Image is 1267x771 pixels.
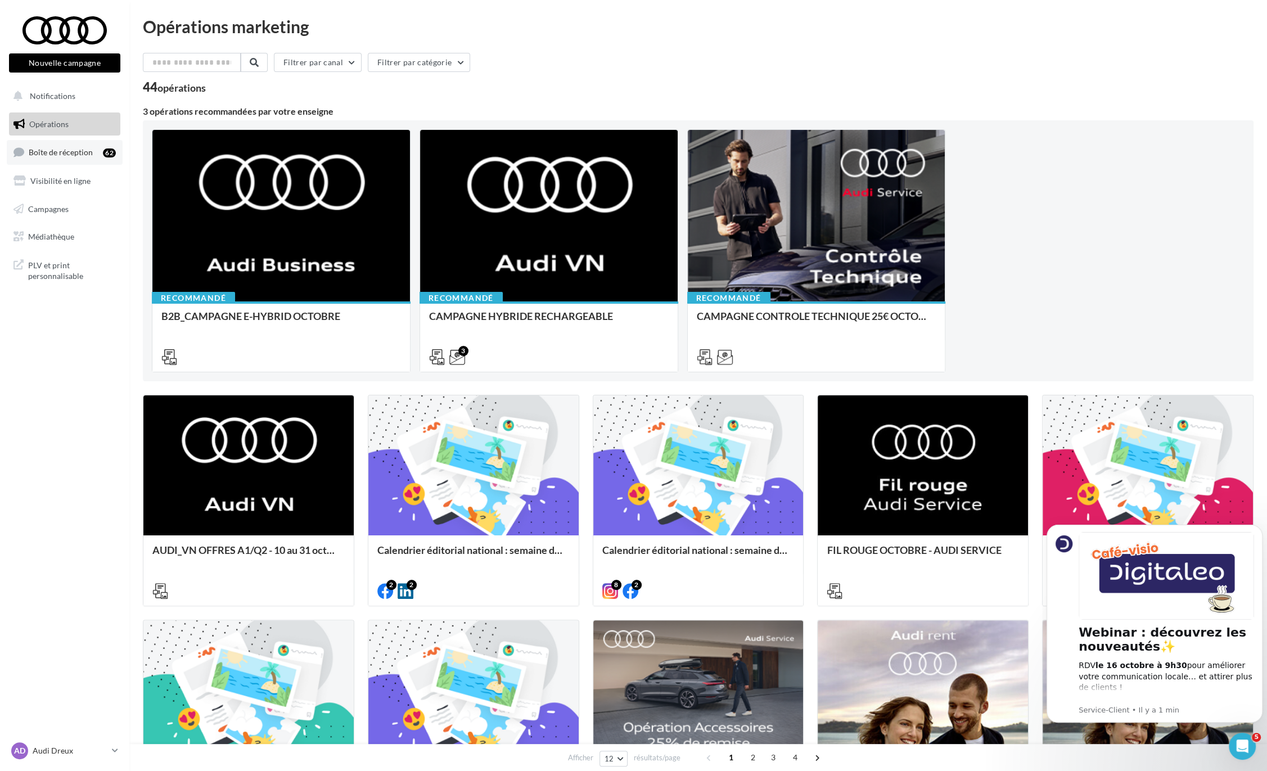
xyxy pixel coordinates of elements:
span: 1 [722,749,740,767]
a: Opérations [7,112,123,136]
div: 8 [611,580,621,590]
a: PLV et print personnalisable [7,253,123,286]
a: AD Audi Dreux [9,740,120,761]
span: 2 [744,749,762,767]
div: CAMPAGNE CONTROLE TECHNIQUE 25€ OCTOBRE [697,310,936,333]
button: Nouvelle campagne [9,53,120,73]
a: Campagnes [7,197,123,221]
div: AUDI_VN OFFRES A1/Q2 - 10 au 31 octobre [152,544,345,567]
span: Opérations [29,119,69,129]
a: Visibilité en ligne [7,169,123,193]
div: Opérations marketing [143,18,1254,35]
span: AD [14,745,25,756]
span: Boîte de réception [29,147,93,157]
button: Filtrer par catégorie [368,53,470,72]
div: 62 [103,148,116,157]
div: 44 [143,81,206,93]
div: Recommandé [420,292,503,304]
div: B2B_CAMPAGNE E-HYBRID OCTOBRE [161,310,401,333]
span: Visibilité en ligne [30,176,91,186]
span: Médiathèque [28,232,74,241]
span: 3 [764,749,782,767]
span: 12 [605,754,614,763]
div: 2 [407,580,417,590]
div: 3 opérations recommandées par votre enseigne [143,107,1254,116]
span: Notifications [30,91,75,101]
iframe: Intercom live chat [1229,733,1256,760]
button: Filtrer par canal [274,53,362,72]
div: Calendrier éditorial national : semaine du 06.10 au 12.10 [377,544,570,567]
p: Audi Dreux [33,745,107,756]
div: Recommandé [152,292,235,304]
button: 12 [599,751,628,767]
div: 2 [386,580,396,590]
iframe: Intercom notifications message [1042,511,1267,765]
span: Campagnes [28,204,69,213]
div: 3 [458,346,468,356]
div: 2 [632,580,642,590]
div: opérations [157,83,206,93]
span: 4 [786,749,804,767]
a: Médiathèque [7,225,123,249]
a: Boîte de réception62 [7,140,123,164]
div: CAMPAGNE HYBRIDE RECHARGEABLE [429,310,669,333]
span: Afficher [568,752,593,763]
span: PLV et print personnalisable [28,258,116,282]
div: Recommandé [687,292,770,304]
div: FIL ROUGE OCTOBRE - AUDI SERVICE [827,544,1019,567]
span: résultats/page [634,752,680,763]
button: Notifications [7,84,118,108]
div: Calendrier éditorial national : semaine du 29.09 au 05.10 [602,544,795,567]
span: 5 [1252,733,1261,742]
